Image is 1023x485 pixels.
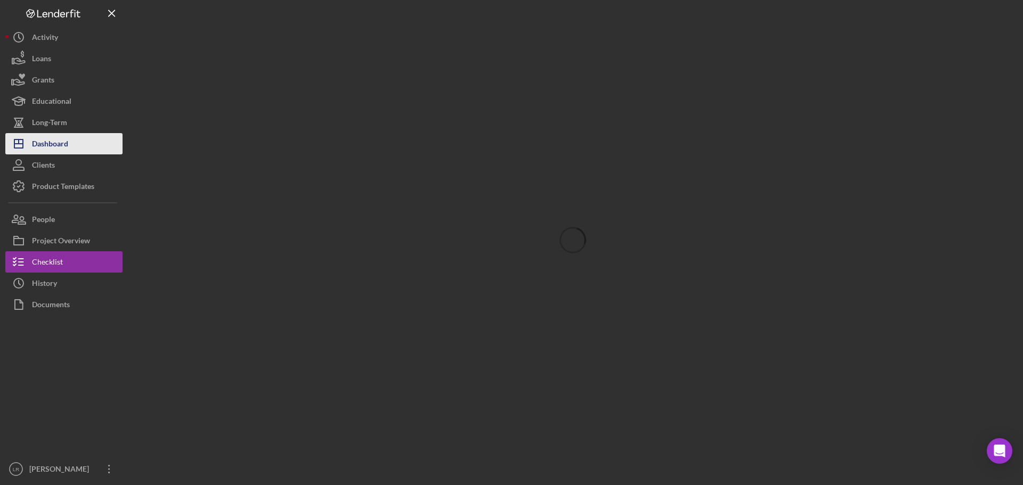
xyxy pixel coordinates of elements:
button: Dashboard [5,133,123,154]
button: Checklist [5,251,123,273]
div: Long-Term [32,112,67,136]
div: Educational [32,91,71,114]
button: Clients [5,154,123,176]
div: Product Templates [32,176,94,200]
div: Dashboard [32,133,68,157]
div: Documents [32,294,70,318]
button: Product Templates [5,176,123,197]
button: Activity [5,27,123,48]
button: Long-Term [5,112,123,133]
button: LR[PERSON_NAME] [5,458,123,480]
button: Educational [5,91,123,112]
button: Grants [5,69,123,91]
div: Open Intercom Messenger [987,438,1012,464]
div: [PERSON_NAME] [27,458,96,482]
div: Project Overview [32,230,90,254]
div: Checklist [32,251,63,275]
div: People [32,209,55,233]
div: Clients [32,154,55,178]
button: Loans [5,48,123,69]
button: People [5,209,123,230]
button: History [5,273,123,294]
div: History [32,273,57,297]
button: Project Overview [5,230,123,251]
text: LR [13,466,19,472]
button: Documents [5,294,123,315]
div: Grants [32,69,54,93]
div: Activity [32,27,58,51]
div: Loans [32,48,51,72]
